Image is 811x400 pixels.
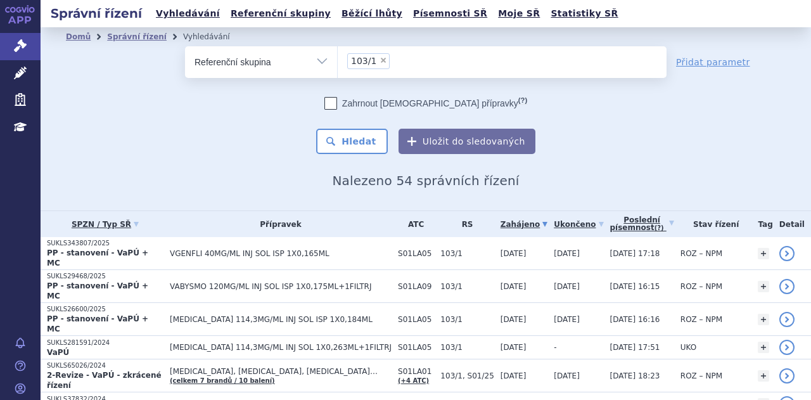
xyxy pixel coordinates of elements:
[398,282,434,291] span: S01LA09
[610,371,660,380] span: [DATE] 18:23
[610,211,674,237] a: Poslednípísemnost(?)
[227,5,335,22] a: Referenční skupiny
[440,249,494,258] span: 103/1
[554,282,580,291] span: [DATE]
[152,5,224,22] a: Vyhledávání
[47,305,163,314] p: SUKLS26600/2025
[554,315,580,324] span: [DATE]
[554,343,556,352] span: -
[47,339,163,347] p: SUKLS281591/2024
[610,343,660,352] span: [DATE] 17:51
[440,343,494,352] span: 103/1
[779,368,795,384] a: detail
[380,56,387,64] span: ×
[440,282,494,291] span: 103/1
[107,32,167,41] a: Správní řízení
[399,129,535,154] button: Uložit do sledovaných
[680,249,722,258] span: ROZ – NPM
[680,371,722,380] span: ROZ – NPM
[779,279,795,294] a: detail
[47,248,148,268] strong: PP - stanovení - VaPÚ + MC
[501,282,527,291] span: [DATE]
[501,343,527,352] span: [DATE]
[47,371,162,390] strong: 2-Revize - VaPÚ - zkrácené řízení
[610,315,660,324] span: [DATE] 16:16
[398,249,434,258] span: S01LA05
[409,5,491,22] a: Písemnosti SŘ
[316,129,388,154] button: Hledat
[170,282,392,291] span: VABYSMO 120MG/ML INJ SOL ISP 1X0,175ML+1FILTRJ
[501,315,527,324] span: [DATE]
[554,249,580,258] span: [DATE]
[779,312,795,327] a: detail
[758,248,769,259] a: +
[324,97,527,110] label: Zahrnout [DEMOGRAPHIC_DATA] přípravky
[554,216,603,233] a: Ukončeno
[440,315,494,324] span: 103/1
[398,367,434,376] span: S01LA01
[398,343,434,352] span: S01LA05
[554,371,580,380] span: [DATE]
[610,249,660,258] span: [DATE] 17:18
[680,315,722,324] span: ROZ – NPM
[773,211,811,237] th: Detail
[183,27,246,46] li: Vyhledávání
[501,216,547,233] a: Zahájeno
[676,56,750,68] a: Přidat parametr
[163,211,392,237] th: Přípravek
[674,211,752,237] th: Stav řízení
[338,5,406,22] a: Běžící lhůty
[47,272,163,281] p: SUKLS29468/2025
[398,377,429,384] a: (+4 ATC)
[547,5,622,22] a: Statistiky SŘ
[393,53,400,68] input: 103/1
[398,315,434,324] span: S01LA05
[610,282,660,291] span: [DATE] 16:15
[779,340,795,355] a: detail
[170,377,275,384] a: (celkem 7 brandů / 10 balení)
[47,361,163,370] p: SUKLS65026/2024
[758,370,769,382] a: +
[751,211,772,237] th: Tag
[351,56,376,65] span: látky k terapii věkem podmíněné makulární degenerace, lok.
[779,246,795,261] a: detail
[434,211,494,237] th: RS
[47,216,163,233] a: SPZN / Typ SŘ
[494,5,544,22] a: Moje SŘ
[758,281,769,292] a: +
[518,96,527,105] abbr: (?)
[392,211,434,237] th: ATC
[170,249,392,258] span: VGENFLI 40MG/ML INJ SOL ISP 1X0,165ML
[758,342,769,353] a: +
[170,315,392,324] span: [MEDICAL_DATA] 114,3MG/ML INJ SOL ISP 1X0,184ML
[47,239,163,248] p: SUKLS343807/2025
[41,4,152,22] h2: Správní řízení
[758,314,769,325] a: +
[501,249,527,258] span: [DATE]
[655,224,664,232] abbr: (?)
[47,348,69,357] strong: VaPÚ
[47,281,148,300] strong: PP - stanovení - VaPÚ + MC
[680,282,722,291] span: ROZ – NPM
[47,314,148,333] strong: PP - stanovení - VaPÚ + MC
[332,173,519,188] span: Nalezeno 54 správních řízení
[170,367,392,376] span: [MEDICAL_DATA], [MEDICAL_DATA], [MEDICAL_DATA]…
[170,343,392,352] span: [MEDICAL_DATA] 114,3MG/ML INJ SOL 1X0,263ML+1FILTRJ
[680,343,696,352] span: UKO
[66,32,91,41] a: Domů
[440,371,494,380] span: 103/1, S01/25
[501,371,527,380] span: [DATE]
